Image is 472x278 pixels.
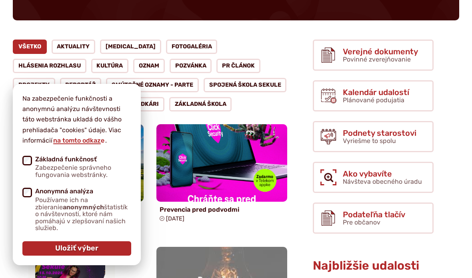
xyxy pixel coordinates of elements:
[106,78,199,92] a: Smútočné oznamy - parte
[343,88,409,97] span: Kalendár udalostí
[343,137,396,145] span: Vyriešme to spolu
[35,156,131,179] span: Základná funkčnosť
[22,156,32,165] input: Základná funkčnosťZabezpečenie správneho fungovania webstránky.
[35,197,131,232] span: Používame ich na zbieranie štatistík o návštevnosti, ktoré nám pomáhajú v zlepšovaní našich služieb.
[343,169,422,178] span: Ako vybavíte
[343,129,416,137] span: Podnety starostovi
[13,78,55,92] a: Projekty
[313,40,434,71] a: Verejné dokumenty Povinné zverejňovanie
[313,259,434,272] h3: Najbližšie udalosti
[216,59,260,73] a: PR článok
[35,164,131,178] span: Zabezpečenie správneho fungovania webstránky.
[343,218,380,226] span: Pre občanov
[170,59,212,73] a: Pozvánka
[35,188,131,232] span: Anonymná analýza
[160,206,284,213] h4: Prevencia pred podvodmi
[166,215,184,222] span: [DATE]
[343,178,422,185] span: Návšteva obecného úradu
[169,97,232,111] a: Základná škola
[156,124,287,225] a: Prevencia pred podvodmi [DATE]
[22,188,32,197] input: Anonymná analýzaPoužívame ich na zbieranieanonymnýchštatistík o návštevnosti, ktoré nám pomáhajú ...
[204,78,287,92] a: Spojená škola Sekule
[100,40,161,54] a: [MEDICAL_DATA]
[91,59,129,73] a: Kultúra
[60,78,102,92] a: Reportáž
[343,210,405,219] span: Podateľňa tlačív
[313,80,434,111] a: Kalendár udalostí Plánované podujatia
[13,40,47,54] a: Všetko
[52,137,105,144] a: na tomto odkaze
[55,244,98,253] span: Uložiť výber
[313,162,434,193] a: Ako vybavíte Návšteva obecného úradu
[313,121,434,152] a: Podnety starostovi Vyriešme to spolu
[343,47,418,56] span: Verejné dokumenty
[343,96,404,104] span: Plánované podujatia
[22,241,131,256] button: Uložiť výber
[63,203,104,211] strong: anonymných
[133,59,165,73] a: Oznam
[313,203,434,234] a: Podateľňa tlačív Pre občanov
[343,56,411,63] span: Povinné zverejňovanie
[22,93,131,146] p: Na zabezpečenie funkčnosti a anonymnú analýzu návštevnosti táto webstránka ukladá do vášho prehli...
[52,40,96,54] a: Aktuality
[13,59,86,73] a: Hlásenia rozhlasu
[166,40,218,54] a: Fotogaléria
